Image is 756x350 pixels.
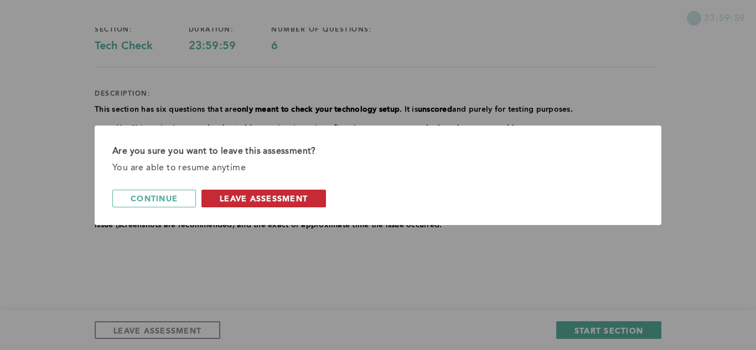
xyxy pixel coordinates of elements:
span: continue [131,193,178,203]
div: Are you sure you want to leave this assessment? [112,143,644,160]
div: You are able to resume anytime [112,160,644,176]
span: leave assessment [220,193,308,203]
button: leave assessment [201,190,326,207]
button: continue [112,190,196,207]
